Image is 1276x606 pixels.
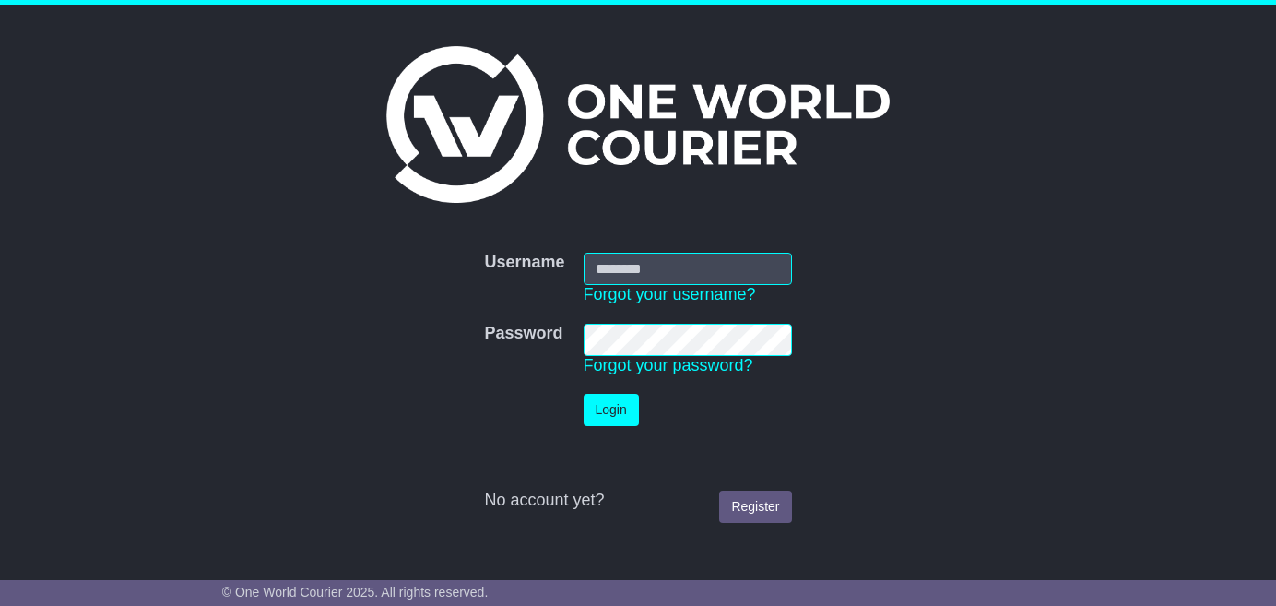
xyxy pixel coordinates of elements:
[484,253,564,273] label: Username
[484,491,791,511] div: No account yet?
[386,46,890,203] img: One World
[719,491,791,523] a: Register
[222,585,489,600] span: © One World Courier 2025. All rights reserved.
[484,324,562,344] label: Password
[584,285,756,303] a: Forgot your username?
[584,356,753,374] a: Forgot your password?
[584,394,639,426] button: Login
